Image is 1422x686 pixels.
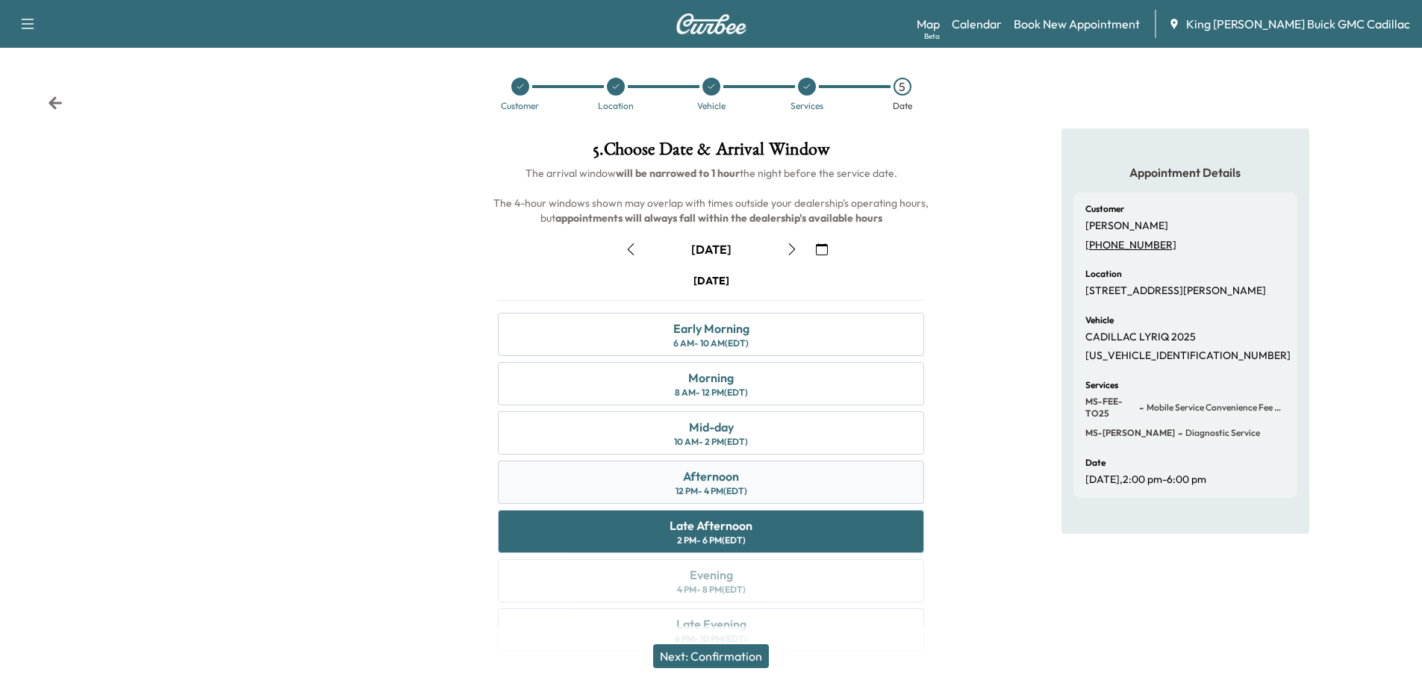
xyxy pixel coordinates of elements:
div: [DATE] [691,241,732,258]
div: Early Morning [673,319,749,337]
a: Calendar [952,15,1002,33]
div: 8 AM - 12 PM (EDT) [675,387,748,399]
div: Morning [688,369,734,387]
h6: Customer [1085,205,1124,213]
p: [PERSON_NAME] [1085,219,1168,233]
h6: Vehicle [1085,316,1114,325]
span: MS-[PERSON_NAME] [1085,427,1175,439]
div: Beta [924,31,940,42]
div: Customer [501,102,539,110]
h6: Date [1085,458,1106,467]
b: will be narrowed to 1 hour [616,166,740,180]
div: Vehicle [697,102,726,110]
div: Mid-day [689,418,734,436]
img: Curbee Logo [676,13,747,34]
h1: 5 . Choose Date & Arrival Window [486,140,936,166]
div: Late Afternoon [670,517,752,534]
a: Book New Appointment [1014,15,1140,33]
div: 5 [894,78,911,96]
div: 10 AM - 2 PM (EDT) [674,436,748,448]
span: - [1175,425,1182,440]
span: The arrival window the night before the service date. The 4-hour windows shown may overlap with t... [493,166,931,225]
div: 2 PM - 6 PM (EDT) [677,534,746,546]
h6: Services [1085,381,1118,390]
p: [STREET_ADDRESS][PERSON_NAME] [1085,284,1266,298]
span: - [1136,400,1144,415]
b: appointments will always fall within the dealership's available hours [555,211,882,225]
a: MapBeta [917,15,940,33]
div: Services [790,102,823,110]
div: Back [48,96,63,110]
h5: Appointment Details [1073,164,1297,181]
div: 12 PM - 4 PM (EDT) [676,485,747,497]
span: King [PERSON_NAME] Buick GMC Cadillac [1186,15,1410,33]
div: 6 AM - 10 AM (EDT) [673,337,749,349]
p: CADILLAC LYRIQ 2025 [1085,331,1196,344]
span: Mobile Service Convenience Fee <25 Miles [1144,402,1285,414]
div: Date [893,102,912,110]
div: Afternoon [683,467,739,485]
a: [PHONE_NUMBER] [1085,238,1189,252]
h6: Location [1085,269,1122,278]
span: MS-FEE-TO25 [1085,396,1136,420]
span: Diagnostic Service [1182,427,1260,439]
div: [DATE] [693,273,729,288]
p: [DATE] , 2:00 pm - 6:00 pm [1085,473,1206,487]
button: Next: Confirmation [653,644,769,668]
p: [US_VEHICLE_IDENTIFICATION_NUMBER] [1085,349,1291,363]
div: Location [598,102,634,110]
